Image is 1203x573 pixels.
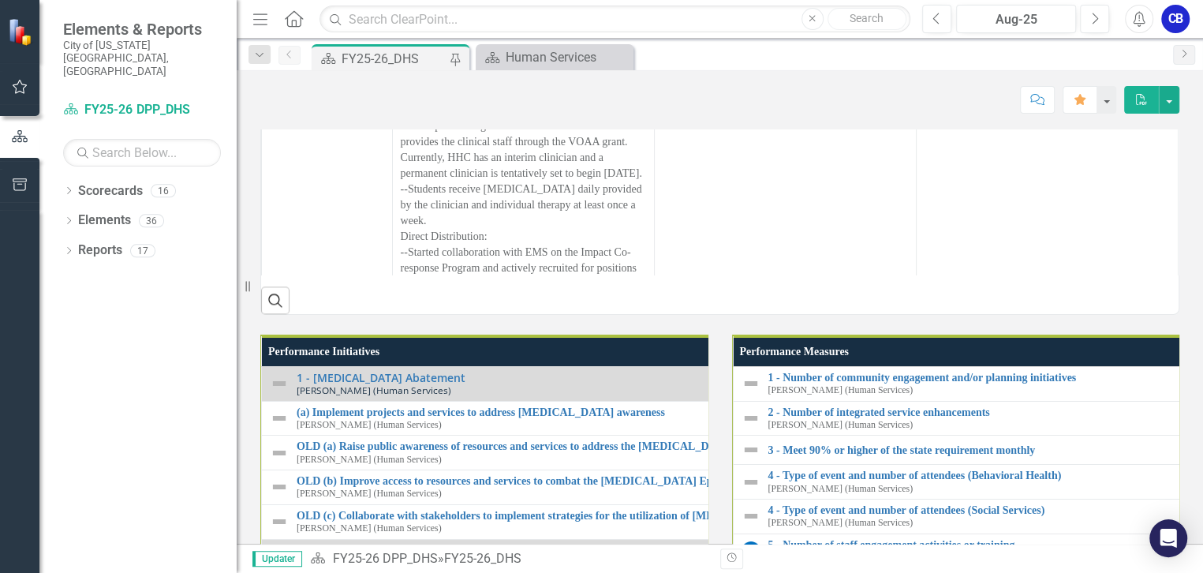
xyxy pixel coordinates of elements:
img: Not Defined [270,409,289,428]
div: » [310,550,708,568]
small: [PERSON_NAME] (Human Services) [297,385,451,395]
span: Elements & Reports [63,20,221,39]
a: OLD (a) Raise public awareness of resources and services to address the [MEDICAL_DATA] Epidemic [297,440,1162,452]
small: [PERSON_NAME] (Human Services) [297,523,442,534]
button: Aug-25 [956,5,1077,33]
a: (a) Implement projects and services to address [MEDICAL_DATA] awareness [297,406,1162,418]
td: Double-Click to Edit Right Click for Context Menu [262,401,1171,436]
small: [PERSON_NAME] (Human Services) [768,420,913,430]
small: [PERSON_NAME] (Human Services) [768,385,913,395]
div: 36 [139,214,164,227]
img: Not Defined [270,374,289,393]
small: City of [US_STATE][GEOGRAPHIC_DATA], [GEOGRAPHIC_DATA] [63,39,221,77]
td: Double-Click to Edit Right Click for Context Menu [262,436,1171,470]
a: 1 - [MEDICAL_DATA] Abatement [297,372,1162,384]
button: Search [828,8,906,30]
img: Not Defined [742,473,760,492]
span: Updater [252,551,302,567]
a: Elements [78,212,131,230]
button: CB [1161,5,1190,33]
div: FY25-26_DHS [342,49,446,69]
small: [PERSON_NAME] (Human Services) [768,484,913,494]
img: Not Defined [270,512,289,531]
div: Open Intercom Messenger [1149,519,1187,557]
input: Search ClearPoint... [319,6,910,33]
div: 17 [130,244,155,257]
a: FY25-26 DPP_DHS [332,551,437,566]
div: 16 [151,184,176,197]
img: Not Defined [742,409,760,428]
img: Not Defined [270,477,289,496]
a: OLD (c) Collaborate with stakeholders to implement strategies for the utilization of [MEDICAL_DAT... [297,510,1162,522]
a: Human Services [480,47,630,67]
a: OLD (b) Improve access to resources and services to combat the [MEDICAL_DATA] Epidemic [297,475,1162,487]
small: [PERSON_NAME] (Human Services) [297,420,442,430]
td: Double-Click to Edit Right Click for Context Menu [262,366,1171,401]
div: Aug-25 [962,10,1071,29]
td: Double-Click to Edit Right Click for Context Menu [262,504,1171,539]
img: Not Defined [270,444,289,463]
small: [PERSON_NAME] (Human Services) [297,455,442,465]
div: Human Services [506,47,630,67]
a: FY25-26 DPP_DHS [63,101,221,119]
img: No Target Established [742,541,760,560]
img: Not Defined [742,374,760,393]
img: ClearPoint Strategy [8,17,36,46]
small: [PERSON_NAME] (Human Services) [297,489,442,499]
img: Not Defined [742,507,760,526]
input: Search Below... [63,139,221,167]
img: Not Defined [742,440,760,459]
a: Scorecards [78,182,143,200]
td: Double-Click to Edit Right Click for Context Menu [262,470,1171,505]
div: FY25-26_DHS [443,551,521,566]
a: Reports [78,242,122,260]
span: Search [850,12,884,24]
small: [PERSON_NAME] (Human Services) [768,518,913,528]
